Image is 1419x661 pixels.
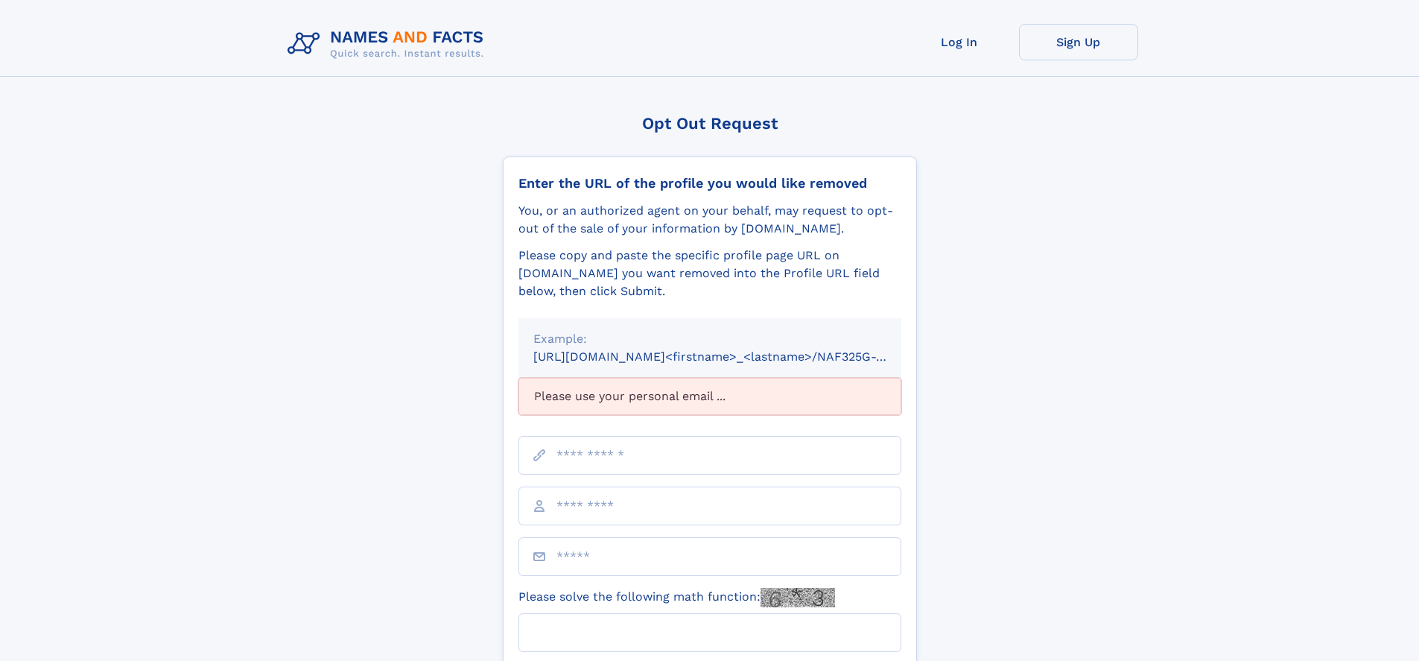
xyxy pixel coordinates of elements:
label: Please solve the following math function: [518,588,835,607]
small: [URL][DOMAIN_NAME]<firstname>_<lastname>/NAF325G-xxxxxxxx [533,350,930,364]
div: Opt Out Request [503,114,917,133]
div: You, or an authorized agent on your behalf, may request to opt-out of the sale of your informatio... [518,202,901,238]
div: Example: [533,330,886,348]
img: Logo Names and Facts [282,24,496,64]
div: Please copy and paste the specific profile page URL on [DOMAIN_NAME] you want removed into the Pr... [518,247,901,300]
div: Please use your personal email ... [518,378,901,415]
a: Sign Up [1019,24,1138,60]
div: Enter the URL of the profile you would like removed [518,175,901,192]
a: Log In [900,24,1019,60]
